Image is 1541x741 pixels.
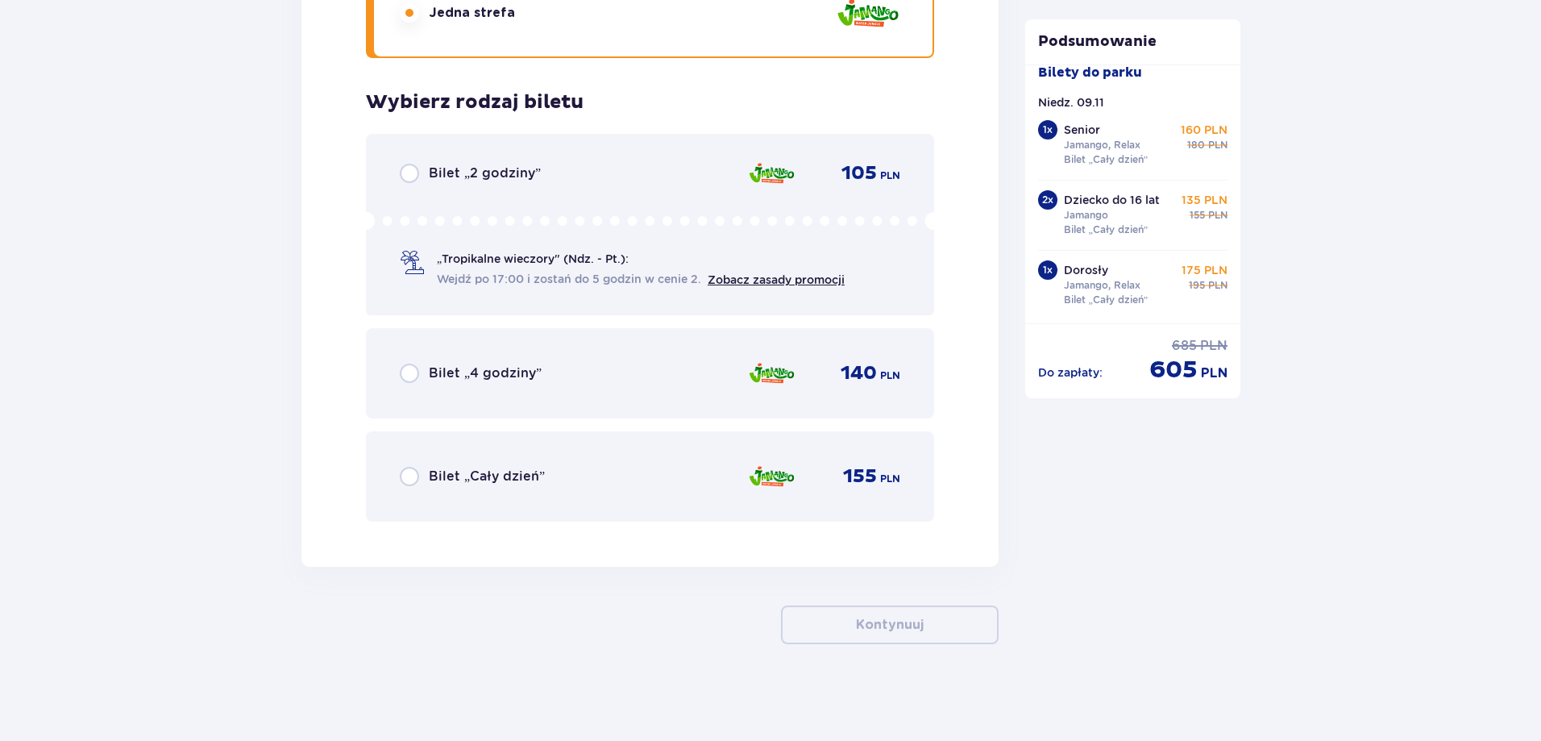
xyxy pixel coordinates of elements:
span: 195 [1189,278,1205,293]
p: Kontynuuj [856,616,924,634]
button: Kontynuuj [781,606,999,644]
img: Jamango [748,460,795,493]
p: Bilety do parku [1038,64,1142,81]
a: Zobacz zasady promocji [708,273,845,286]
span: PLN [880,368,900,383]
span: 180 [1187,138,1205,152]
div: 1 x [1038,260,1057,280]
p: Podsumowanie [1025,32,1241,52]
span: PLN [1201,364,1227,382]
span: PLN [1200,337,1227,355]
span: „Tropikalne wieczory" (Ndz. - Pt.): [437,251,629,267]
p: Jamango, Relax [1064,138,1140,152]
p: 160 PLN [1181,122,1227,138]
span: Bilet „2 godziny” [429,164,541,182]
h3: Wybierz rodzaj biletu [366,90,584,114]
span: PLN [880,169,900,183]
div: 1 x [1038,120,1057,139]
img: Jamango [748,356,795,390]
p: Bilet „Cały dzień” [1064,152,1148,167]
p: Do zapłaty : [1038,364,1103,381]
p: Jamango, Relax [1064,278,1140,293]
p: Dorosły [1064,262,1108,278]
span: 155 [843,464,877,489]
p: Dziecko do 16 lat [1064,192,1160,208]
img: Jamango [748,156,795,190]
p: Niedz. 09.11 [1038,94,1104,110]
span: PLN [1208,138,1227,152]
span: PLN [1208,208,1227,223]
span: Bilet „Cały dzień” [429,468,545,485]
div: 2 x [1038,190,1057,210]
span: 140 [841,361,877,385]
p: 175 PLN [1182,262,1227,278]
p: Senior [1064,122,1100,138]
span: Jedna strefa [429,4,515,22]
span: 605 [1149,355,1198,385]
span: 155 [1190,208,1205,223]
span: Bilet „4 godziny” [429,364,542,382]
p: Bilet „Cały dzień” [1064,223,1148,237]
p: Bilet „Cały dzień” [1064,293,1148,307]
span: PLN [1208,278,1227,293]
span: Wejdź po 17:00 i zostań do 5 godzin w cenie 2. [437,271,701,287]
span: 685 [1172,337,1197,355]
p: Jamango [1064,208,1108,223]
span: PLN [880,472,900,486]
span: 105 [841,161,877,185]
p: 135 PLN [1182,192,1227,208]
